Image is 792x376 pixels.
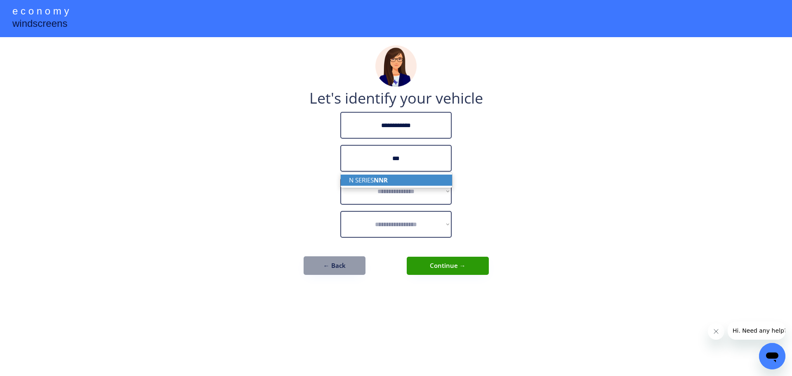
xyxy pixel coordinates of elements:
[12,4,69,20] div: e c o n o m y
[309,91,483,106] div: Let's identify your vehicle
[12,17,67,33] div: windscreens
[341,175,452,186] p: N SERIES
[708,323,724,340] iframe: Close message
[375,45,417,87] img: madeline.png
[304,256,365,275] button: ← Back
[407,257,489,275] button: Continue →
[759,343,785,369] iframe: Button to launch messaging window
[374,176,388,184] strong: NNR
[728,322,785,340] iframe: Message from company
[5,6,59,12] span: Hi. Need any help?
